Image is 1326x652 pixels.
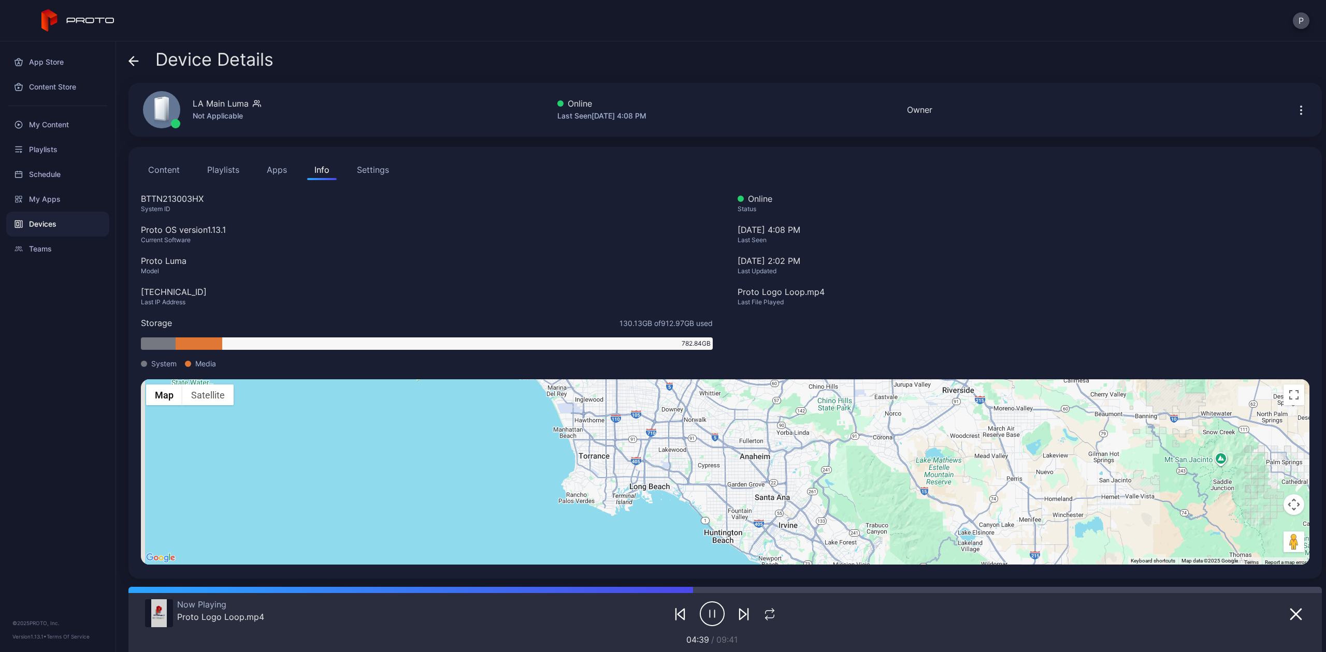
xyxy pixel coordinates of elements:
[1244,559,1259,565] a: Terms (opens in new tab)
[557,110,646,122] div: Last Seen [DATE] 4:08 PM
[141,205,713,213] div: System ID
[738,267,1309,275] div: Last Updated
[738,255,1309,267] div: [DATE] 2:02 PM
[314,164,329,176] div: Info
[141,317,172,329] div: Storage
[6,75,109,99] a: Content Store
[738,298,1309,306] div: Last File Played
[1284,494,1304,515] button: Map camera controls
[738,224,1309,255] div: [DATE] 4:08 PM
[682,339,711,348] span: 782.84 GB
[141,267,713,275] div: Model
[12,619,103,627] div: © 2025 PROTO, Inc.
[177,599,264,610] div: Now Playing
[6,236,109,261] a: Teams
[738,236,1309,244] div: Last Seen
[738,205,1309,213] div: Status
[6,162,109,187] a: Schedule
[141,224,713,236] div: Proto OS version 1.13.1
[716,634,738,645] span: 09:41
[193,97,249,110] div: LA Main Luma
[738,286,1309,298] div: Proto Logo Loop.mp4
[155,50,273,69] span: Device Details
[143,551,178,565] img: Google
[557,97,646,110] div: Online
[47,633,90,640] a: Terms Of Service
[141,192,713,205] div: BTTN213003HX
[141,298,713,306] div: Last IP Address
[141,236,713,244] div: Current Software
[177,612,264,622] div: Proto Logo Loop.mp4
[357,164,389,176] div: Settings
[1293,12,1309,29] button: P
[6,187,109,212] a: My Apps
[12,633,47,640] span: Version 1.13.1 •
[738,192,1309,205] div: Online
[200,159,247,180] button: Playlists
[182,384,234,405] button: Show satellite imagery
[151,358,177,369] span: System
[307,159,337,180] button: Info
[1284,531,1304,552] button: Drag Pegman onto the map to open Street View
[6,112,109,137] a: My Content
[6,212,109,236] a: Devices
[141,286,713,298] div: [TECHNICAL_ID]
[619,318,713,329] span: 130.13 GB of 912.97 GB used
[141,159,187,180] button: Content
[195,358,216,369] span: Media
[143,551,178,565] a: Open this area in Google Maps (opens a new window)
[6,137,109,162] a: Playlists
[686,634,709,645] span: 04:39
[350,159,396,180] button: Settings
[6,50,109,75] a: App Store
[260,159,294,180] button: Apps
[1284,384,1304,405] button: Toggle fullscreen view
[1131,557,1175,565] button: Keyboard shortcuts
[141,255,713,267] div: Proto Luma
[711,634,714,645] span: /
[193,110,261,122] div: Not Applicable
[907,103,932,116] div: Owner
[146,384,182,405] button: Show street map
[1181,558,1238,564] span: Map data ©2025 Google
[1265,559,1306,565] a: Report a map error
